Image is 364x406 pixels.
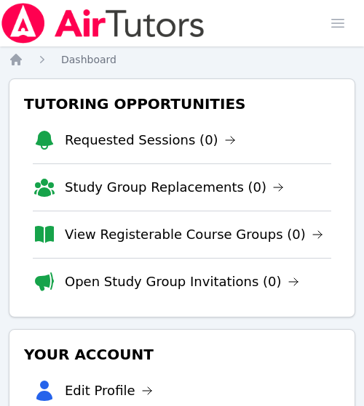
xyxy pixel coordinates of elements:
[65,381,153,401] a: Edit Profile
[61,54,116,65] span: Dashboard
[61,52,116,67] a: Dashboard
[65,130,236,150] a: Requested Sessions (0)
[21,341,343,368] h3: Your Account
[65,224,323,245] a: View Registerable Course Groups (0)
[65,177,284,198] a: Study Group Replacements (0)
[65,272,299,292] a: Open Study Group Invitations (0)
[21,91,343,117] h3: Tutoring Opportunities
[9,52,355,67] nav: Breadcrumb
